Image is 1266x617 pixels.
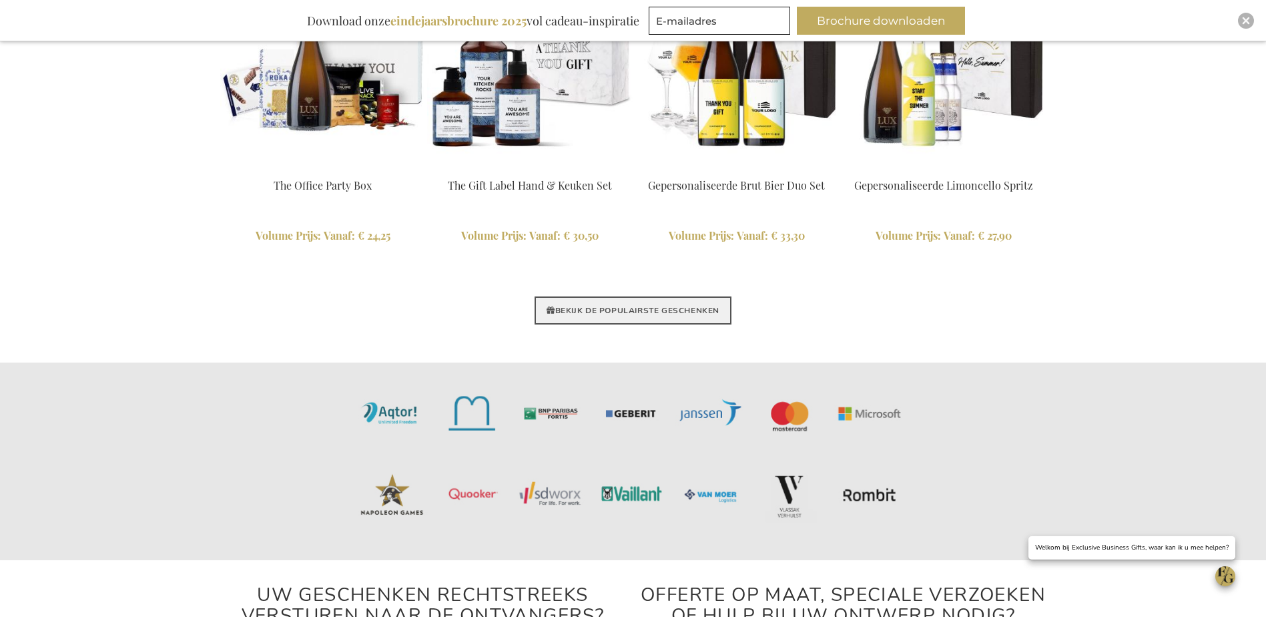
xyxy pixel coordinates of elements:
[648,178,825,192] a: Gepersonaliseerde Brut Bier Duo Set
[841,162,1046,174] a: Personalised Limoncello Spritz Gepersonaliseerde Limoncello Spritz
[529,228,561,242] span: Vanaf
[1238,13,1254,29] div: Close
[563,228,599,242] span: € 30,50
[876,228,941,242] span: Volume Prijs:
[737,228,768,242] span: Vanaf
[220,162,426,174] a: The Office Party Box The Office Party Box
[427,162,633,174] a: The Gift Label Hand & Kitchen Set The Gift Label Hand & Keuken Set
[427,228,633,244] a: Volume Prijs: Vanaf € 30,50
[1242,17,1250,25] img: Close
[649,7,794,39] form: marketing offers and promotions
[274,178,372,192] a: The Office Party Box
[535,296,731,325] a: BEKIJK DE POPULAIRSTE GESCHENKEN
[771,228,805,242] span: € 33,30
[649,7,790,35] input: E-mailadres
[324,228,355,242] span: Vanaf
[634,162,840,174] a: Personalised Champagne Beer Gepersonaliseerde Brut Bier Duo Set
[841,228,1046,244] a: Volume Prijs: Vanaf € 27,90
[854,178,1033,192] a: Gepersonaliseerde Limoncello Spritz
[634,228,840,244] a: Volume Prijs: Vanaf € 33,30
[944,228,975,242] span: Vanaf
[669,228,734,242] span: Volume Prijs:
[448,178,612,192] a: The Gift Label Hand & Keuken Set
[256,228,321,242] span: Volume Prijs:
[390,13,527,29] b: eindejaarsbrochure 2025
[358,228,390,242] span: € 24,25
[301,7,645,35] div: Download onze vol cadeau-inspiratie
[461,228,527,242] span: Volume Prijs:
[797,7,965,35] button: Brochure downloaden
[220,228,426,244] a: Volume Prijs: Vanaf € 24,25
[978,228,1012,242] span: € 27,90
